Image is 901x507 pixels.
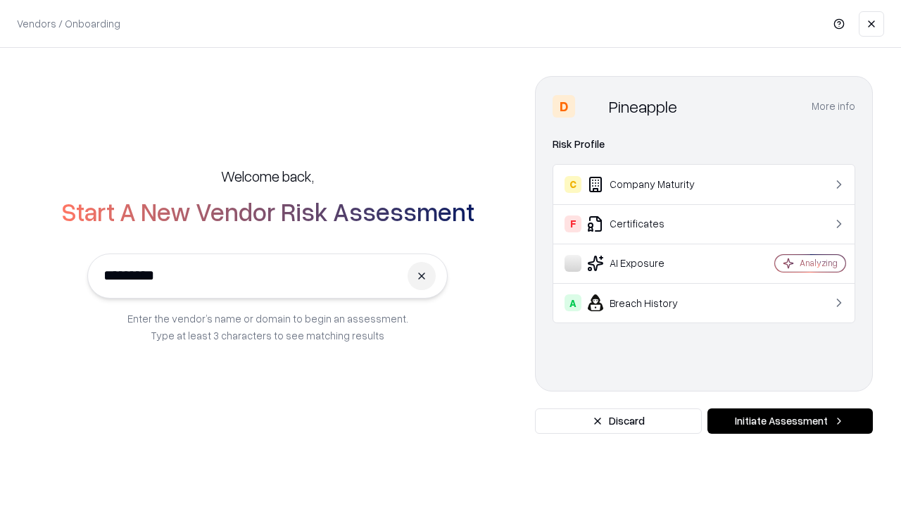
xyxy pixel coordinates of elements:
[581,95,603,118] img: Pineapple
[565,215,733,232] div: Certificates
[553,136,855,153] div: Risk Profile
[17,16,120,31] p: Vendors / Onboarding
[565,176,581,193] div: C
[707,408,873,434] button: Initiate Assessment
[61,197,474,225] h2: Start A New Vendor Risk Assessment
[812,94,855,119] button: More info
[127,310,408,344] p: Enter the vendor’s name or domain to begin an assessment. Type at least 3 characters to see match...
[565,176,733,193] div: Company Maturity
[565,255,733,272] div: AI Exposure
[800,257,838,269] div: Analyzing
[553,95,575,118] div: D
[221,166,314,186] h5: Welcome back,
[609,95,677,118] div: Pineapple
[565,294,733,311] div: Breach History
[565,294,581,311] div: A
[535,408,702,434] button: Discard
[565,215,581,232] div: F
